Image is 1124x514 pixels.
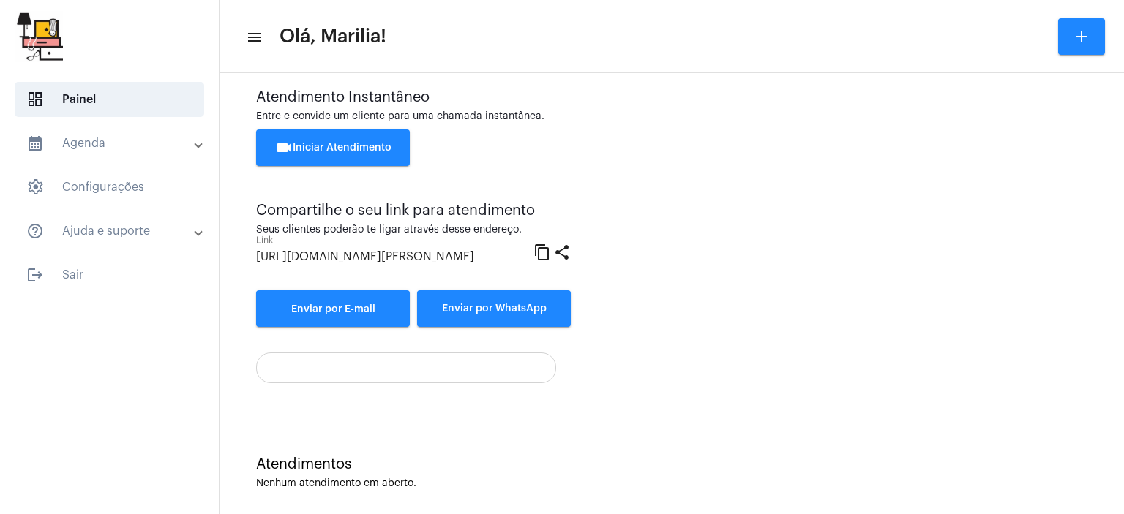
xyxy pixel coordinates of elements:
span: sidenav icon [26,91,44,108]
div: Atendimento Instantâneo [256,89,1087,105]
span: Painel [15,82,204,117]
span: Olá, Marilia! [280,25,386,48]
mat-icon: sidenav icon [26,135,44,152]
div: Compartilhe o seu link para atendimento [256,203,571,219]
span: Enviar por WhatsApp [442,303,547,314]
mat-icon: sidenav icon [26,222,44,240]
span: Enviar por E-mail [291,304,375,314]
div: Atendimentos [256,456,1087,472]
span: Iniciar Atendimento [275,143,391,153]
mat-expansion-panel-header: sidenav iconAgenda [9,126,219,161]
mat-icon: sidenav icon [246,29,261,46]
button: Iniciar Atendimento [256,129,410,166]
span: Sair [15,257,204,292]
div: Seus clientes poderão te ligar através desse endereço. [256,224,571,235]
mat-icon: share [553,243,571,260]
button: Enviar por WhatsApp [417,290,571,327]
mat-icon: videocam [275,139,293,156]
mat-expansion-panel-header: sidenav iconAjuda e suporte [9,213,219,249]
mat-icon: add [1073,28,1090,45]
mat-icon: content_copy [533,243,551,260]
mat-panel-title: Agenda [26,135,195,152]
div: Nenhum atendimento em aberto. [256,478,1087,489]
a: Enviar por E-mail [256,290,410,327]
mat-icon: sidenav icon [26,266,44,284]
img: b0638e37-6cf5-c2ab-24d1-898c32f64f7f.jpg [12,7,67,66]
div: Entre e convide um cliente para uma chamada instantânea. [256,111,1087,122]
span: Configurações [15,170,204,205]
mat-panel-title: Ajuda e suporte [26,222,195,240]
span: sidenav icon [26,178,44,196]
